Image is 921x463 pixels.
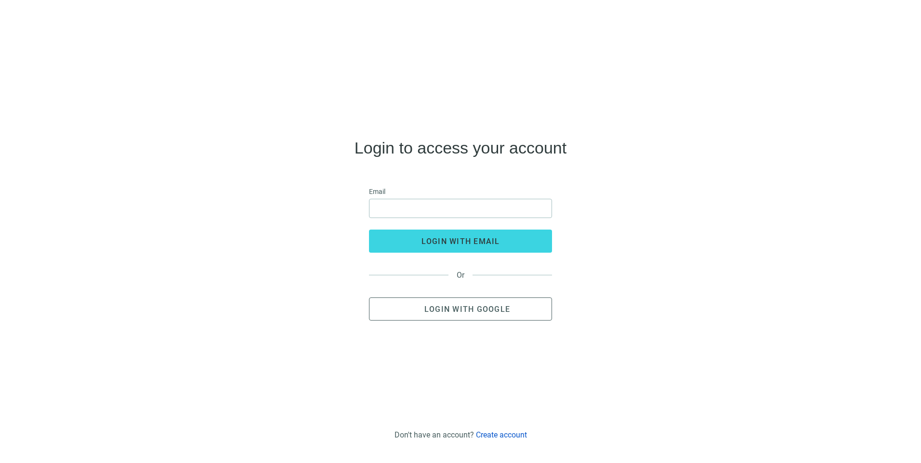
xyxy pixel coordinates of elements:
div: Don't have an account? [395,430,527,439]
h4: Login to access your account [355,140,566,155]
span: Email [369,186,385,197]
span: Login with Google [424,305,510,314]
button: Login with Google [369,297,552,321]
button: login with email [369,230,552,253]
span: login with email [421,237,500,246]
a: Create account [476,430,527,439]
span: Or [448,270,473,280]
